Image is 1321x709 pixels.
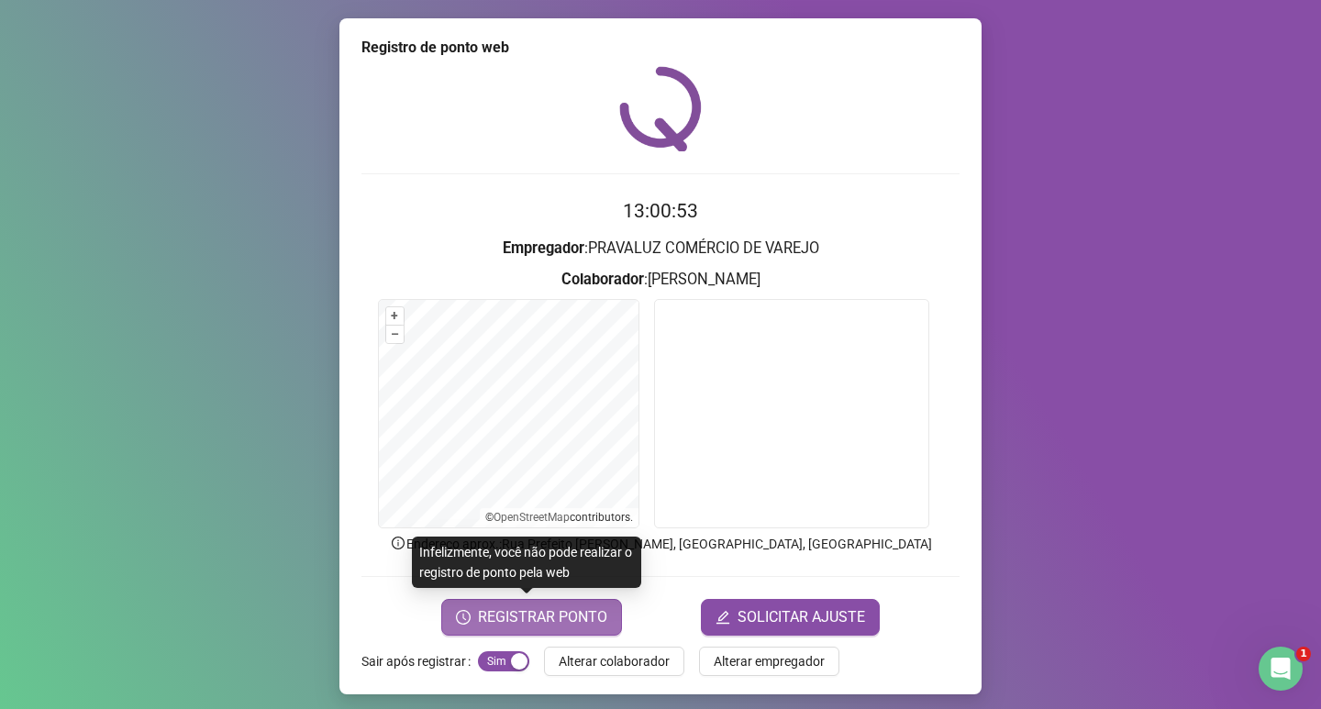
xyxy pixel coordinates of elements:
[361,268,960,292] h3: : [PERSON_NAME]
[361,534,960,554] p: Endereço aprox. : Rua Prefeito [PERSON_NAME], [GEOGRAPHIC_DATA], [GEOGRAPHIC_DATA]
[478,606,607,628] span: REGISTRAR PONTO
[503,239,584,257] strong: Empregador
[361,237,960,260] h3: : PRAVALUZ COMÉRCIO DE VAREJO
[701,599,880,636] button: editSOLICITAR AJUSTE
[716,610,730,625] span: edit
[1259,647,1303,691] iframe: Intercom live chat
[485,511,633,524] li: © contributors.
[714,651,825,671] span: Alterar empregador
[494,511,570,524] a: OpenStreetMap
[361,37,960,59] div: Registro de ponto web
[390,535,406,551] span: info-circle
[441,599,622,636] button: REGISTRAR PONTO
[738,606,865,628] span: SOLICITAR AJUSTE
[412,537,641,588] div: Infelizmente, você não pode realizar o registro de ponto pela web
[619,66,702,151] img: QRPoint
[561,271,644,288] strong: Colaborador
[1296,647,1311,661] span: 1
[456,610,471,625] span: clock-circle
[559,651,670,671] span: Alterar colaborador
[544,647,684,676] button: Alterar colaborador
[699,647,839,676] button: Alterar empregador
[361,647,478,676] label: Sair após registrar
[386,326,404,343] button: –
[623,200,698,222] time: 13:00:53
[386,307,404,325] button: +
